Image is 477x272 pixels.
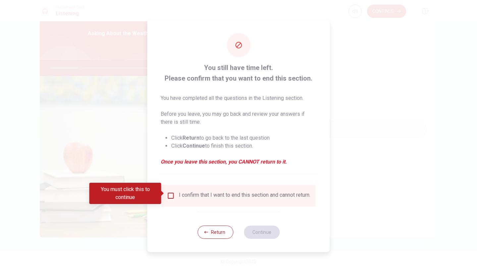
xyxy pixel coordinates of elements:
[89,183,161,204] div: You must click this to continue
[167,192,175,200] span: You must click this to continue
[179,192,310,200] div: I confirm that I want to end this section and cannot return.
[171,142,317,150] li: Click to finish this section.
[183,135,199,141] strong: Return
[244,226,280,239] button: Continue
[171,134,317,142] li: Click to go back to the last question
[197,226,233,239] button: Return
[161,62,317,84] span: You still have time left. Please confirm that you want to end this section.
[161,110,317,126] p: Before you leave, you may go back and review your answers if there is still time.
[161,158,317,166] em: Once you leave this section, you CANNOT return to it.
[183,143,205,149] strong: Continue
[161,94,317,102] p: You have completed all the questions in the Listening section.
